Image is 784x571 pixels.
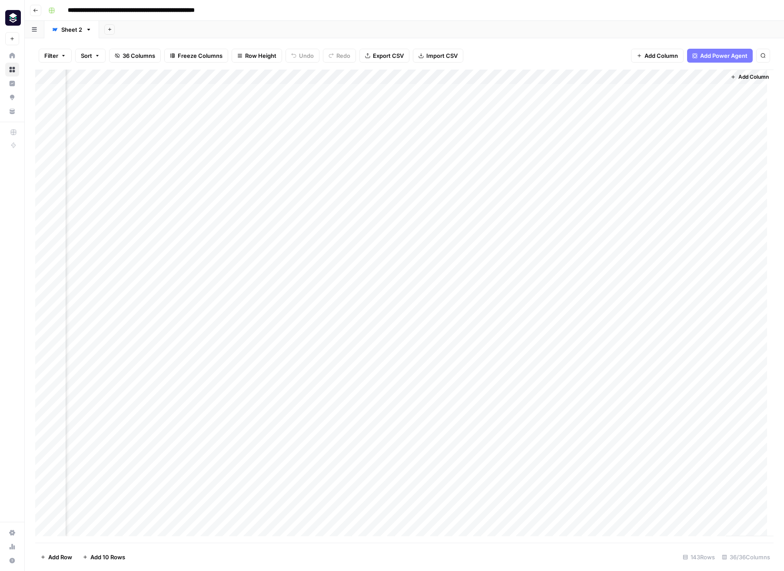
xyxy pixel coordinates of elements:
[426,51,458,60] span: Import CSV
[5,90,19,104] a: Opportunities
[5,7,19,29] button: Workspace: Platformengineering.org
[5,63,19,77] a: Browse
[679,550,718,564] div: 143 Rows
[48,553,72,561] span: Add Row
[5,540,19,554] a: Usage
[39,49,72,63] button: Filter
[323,49,356,63] button: Redo
[413,49,463,63] button: Import CSV
[245,51,276,60] span: Row Height
[336,51,350,60] span: Redo
[700,51,747,60] span: Add Power Agent
[5,554,19,568] button: Help + Support
[109,49,161,63] button: 36 Columns
[178,51,223,60] span: Freeze Columns
[5,77,19,90] a: Insights
[5,104,19,118] a: Your Data
[61,25,82,34] div: Sheet 2
[44,21,99,38] a: Sheet 2
[232,49,282,63] button: Row Height
[75,49,106,63] button: Sort
[631,49,684,63] button: Add Column
[644,51,678,60] span: Add Column
[299,51,314,60] span: Undo
[727,71,772,83] button: Add Column
[77,550,130,564] button: Add 10 Rows
[81,51,92,60] span: Sort
[286,49,319,63] button: Undo
[373,51,404,60] span: Export CSV
[5,49,19,63] a: Home
[35,550,77,564] button: Add Row
[738,73,769,81] span: Add Column
[164,49,228,63] button: Freeze Columns
[5,526,19,540] a: Settings
[687,49,753,63] button: Add Power Agent
[359,49,409,63] button: Export CSV
[123,51,155,60] span: 36 Columns
[44,51,58,60] span: Filter
[90,553,125,561] span: Add 10 Rows
[5,10,21,26] img: Platformengineering.org Logo
[718,550,774,564] div: 36/36 Columns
